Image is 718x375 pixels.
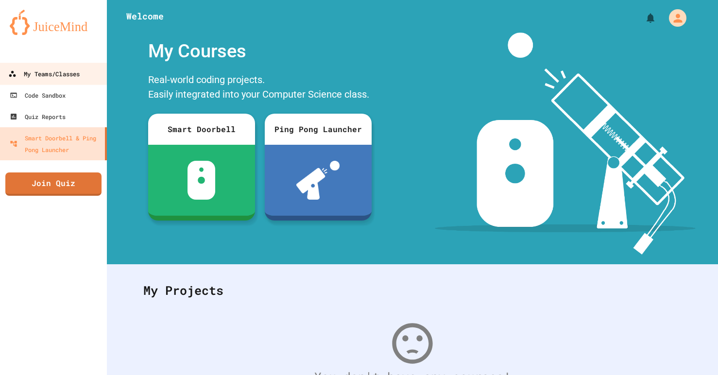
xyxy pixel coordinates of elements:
[148,114,255,145] div: Smart Doorbell
[627,10,659,26] div: My Notifications
[10,132,101,155] div: Smart Doorbell & Ping Pong Launcher
[659,7,689,29] div: My Account
[143,33,376,70] div: My Courses
[10,111,66,122] div: Quiz Reports
[10,89,66,101] div: Code Sandbox
[143,70,376,106] div: Real-world coding projects. Easily integrated into your Computer Science class.
[5,172,102,196] a: Join Quiz
[10,10,97,35] img: logo-orange.svg
[188,161,215,200] img: sdb-white.svg
[134,272,691,309] div: My Projects
[296,161,340,200] img: ppl-with-ball.png
[8,68,80,80] div: My Teams/Classes
[435,33,695,255] img: banner-image-my-projects.png
[265,114,372,145] div: Ping Pong Launcher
